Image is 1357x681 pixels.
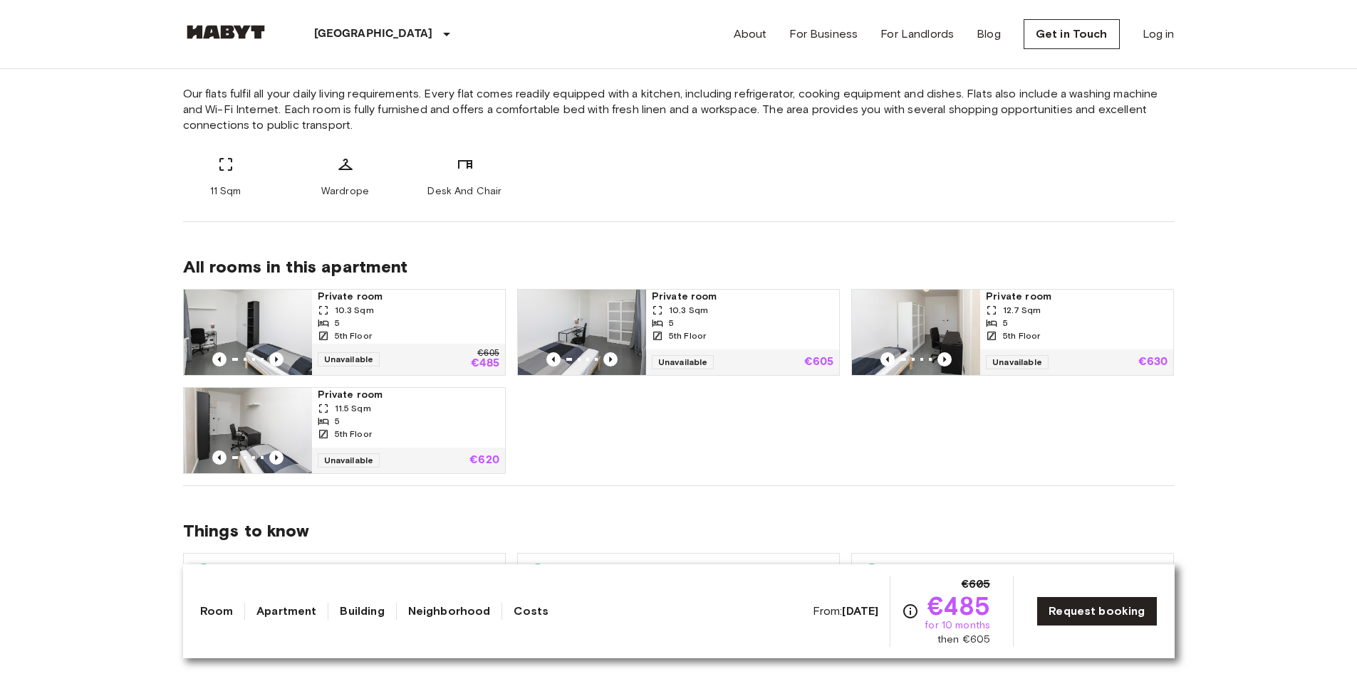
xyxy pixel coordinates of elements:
a: Marketing picture of unit DE-01-258-01MPrevious imagePrevious imagePrivate room11.5 Sqm55th Floor... [183,387,506,474]
span: 5 [669,317,674,329]
a: Marketing picture of unit DE-01-258-04MPrevious imagePrevious imagePrivate room10.3 Sqm55th Floor... [183,289,506,376]
a: Blog [977,26,1001,43]
span: Wardrope [321,184,369,199]
a: Apartment [256,603,316,620]
span: All inclusive monthly rent payment [546,562,754,581]
a: Building [340,603,384,620]
span: 5 [1003,317,1008,329]
a: Marketing picture of unit DE-01-258-02MPrevious imagePrevious imagePrivate room12.7 Sqm55th Floor... [851,289,1174,376]
span: 5th Floor [1003,329,1040,342]
span: Things to know [183,520,1175,542]
button: Previous image [603,352,618,366]
a: Room [200,603,234,620]
span: All rooms in this apartment [183,256,1175,278]
span: then €605 [937,633,990,647]
span: Our flats fulfil all your daily living requirements. Every flat comes readily equipped with a kit... [183,86,1175,133]
a: Neighborhood [408,603,491,620]
span: 5 [335,415,340,428]
span: From: [813,603,879,619]
span: Desk And Chair [427,184,501,199]
button: Previous image [937,352,952,366]
span: 5th Floor [335,428,372,440]
span: Private room [318,388,499,402]
a: For Landlords [880,26,954,43]
span: 5 [335,317,340,329]
p: €620 [469,455,499,466]
a: About [734,26,767,43]
img: Marketing picture of unit DE-01-258-01M [184,388,312,473]
span: 12.7 Sqm [1003,304,1041,317]
img: Marketing picture of unit DE-01-258-02M [852,290,980,375]
p: €630 [1138,357,1168,368]
span: 11.5 Sqm [335,402,371,415]
button: Previous image [212,450,227,465]
div: All inclusive monthly rent payment [518,554,839,589]
a: Request booking [1036,596,1157,626]
img: Habyt [183,25,269,39]
span: Self check-in and key collection [880,562,1076,581]
span: Fully furnished apartment [212,562,370,581]
p: [GEOGRAPHIC_DATA] [314,26,433,43]
a: Log in [1143,26,1175,43]
img: Marketing picture of unit DE-01-258-03M [518,290,646,375]
p: €605 [804,357,834,368]
span: €485 [927,593,991,618]
b: [DATE] [842,604,878,618]
button: Previous image [880,352,895,366]
button: Previous image [546,352,561,366]
div: Fully furnished apartment [184,554,505,589]
a: Marketing picture of unit DE-01-258-03MPrevious imagePrevious imagePrivate room10.3 Sqm55th Floor... [517,289,840,376]
span: Unavailable [318,352,380,366]
span: Unavailable [318,453,380,468]
span: 11 Sqm [210,184,241,199]
span: 5th Floor [669,329,706,342]
span: for 10 months [925,618,990,633]
button: Previous image [212,352,227,366]
button: Previous image [269,352,284,366]
p: €485 [471,358,499,369]
a: For Business [789,26,858,43]
a: Get in Touch [1024,19,1120,49]
span: Private room [318,290,499,304]
span: 10.3 Sqm [335,304,374,317]
div: Self check-in and key collection [852,554,1173,589]
span: Unavailable [652,355,714,369]
span: Private room [986,290,1168,304]
span: Unavailable [986,355,1049,369]
span: €605 [962,576,991,593]
a: Costs [514,603,548,620]
span: 5th Floor [335,329,372,342]
img: Marketing picture of unit DE-01-258-04M [184,290,312,375]
p: €605 [477,349,499,358]
svg: Check cost overview for full price breakdown. Please note that discounts apply to new joiners onl... [902,603,919,620]
span: 10.3 Sqm [669,304,708,317]
span: Private room [652,290,833,304]
button: Previous image [269,450,284,465]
